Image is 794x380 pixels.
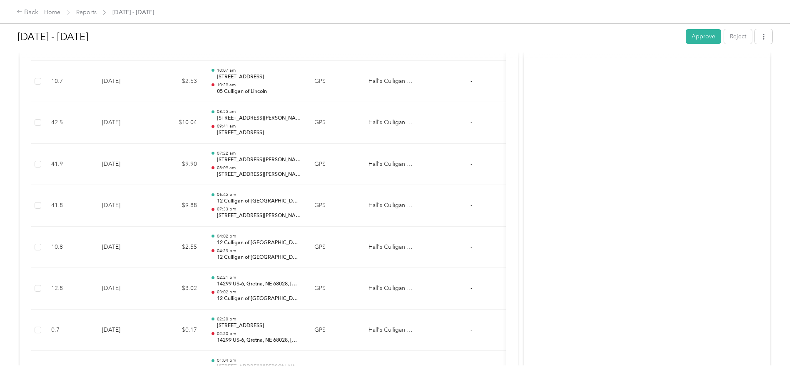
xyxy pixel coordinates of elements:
span: - [470,77,472,85]
p: 12 Culligan of [GEOGRAPHIC_DATA] [217,197,301,205]
p: 03:02 pm [217,289,301,295]
span: - [470,119,472,126]
p: 07:33 pm [217,206,301,212]
p: 02:20 pm [217,331,301,337]
td: $2.53 [154,61,204,102]
td: Hall's Culligan Water [362,227,424,268]
button: Approve [686,29,721,44]
p: 10:29 am [217,82,301,88]
span: - [470,202,472,209]
td: $3.02 [154,268,204,310]
td: Hall's Culligan Water [362,144,424,185]
td: GPS [308,102,362,144]
td: [DATE] [95,268,154,310]
p: 09:41 am [217,123,301,129]
td: Hall's Culligan Water [362,61,424,102]
p: 02:20 pm [217,316,301,322]
iframe: Everlance-gr Chat Button Frame [747,333,794,380]
td: GPS [308,227,362,268]
p: [STREET_ADDRESS][PERSON_NAME] [217,363,301,371]
td: 0.7 [45,310,95,351]
button: Reject [724,29,752,44]
td: 41.8 [45,185,95,227]
td: $10.04 [154,102,204,144]
td: 42.5 [45,102,95,144]
td: $9.90 [154,144,204,185]
span: - [470,160,472,167]
td: [DATE] [95,102,154,144]
td: 10.8 [45,227,95,268]
p: [STREET_ADDRESS][PERSON_NAME] [217,115,301,122]
td: GPS [308,268,362,310]
p: 07:22 am [217,150,301,156]
td: GPS [308,185,362,227]
td: 12.8 [45,268,95,310]
p: 06:45 pm [217,192,301,197]
span: - [470,326,472,333]
p: 14299 US-6, Gretna, NE 68028, [GEOGRAPHIC_DATA] [217,337,301,344]
td: GPS [308,310,362,351]
p: [STREET_ADDRESS][PERSON_NAME] [217,156,301,164]
td: Hall's Culligan Water [362,102,424,144]
p: [STREET_ADDRESS] [217,129,301,137]
p: 05 Culligan of Lincoln [217,88,301,95]
td: $9.88 [154,185,204,227]
td: Hall's Culligan Water [362,310,424,351]
p: [STREET_ADDRESS] [217,73,301,81]
p: [STREET_ADDRESS][PERSON_NAME] [217,171,301,178]
p: 04:02 pm [217,233,301,239]
td: [DATE] [95,185,154,227]
span: - [470,285,472,292]
p: 01:04 pm [217,357,301,363]
a: Reports [76,9,97,16]
td: 41.9 [45,144,95,185]
span: - [470,243,472,250]
p: [STREET_ADDRESS][PERSON_NAME] [217,212,301,220]
td: [DATE] [95,310,154,351]
a: Home [44,9,60,16]
h1: Aug 1 - 31, 2025 [17,27,680,47]
p: 12 Culligan of [GEOGRAPHIC_DATA] [217,239,301,247]
p: 12 Culligan of [GEOGRAPHIC_DATA] [217,295,301,302]
span: [DATE] - [DATE] [112,8,154,17]
td: $2.55 [154,227,204,268]
td: [DATE] [95,61,154,102]
div: Back [17,7,38,17]
p: [STREET_ADDRESS] [217,322,301,330]
p: 14299 US-6, Gretna, NE 68028, [GEOGRAPHIC_DATA] [217,280,301,288]
td: [DATE] [95,227,154,268]
td: Hall's Culligan Water [362,185,424,227]
p: 08:55 am [217,109,301,115]
p: 02:21 pm [217,275,301,280]
p: 12 Culligan of [GEOGRAPHIC_DATA] [217,254,301,261]
td: GPS [308,144,362,185]
td: Hall's Culligan Water [362,268,424,310]
td: [DATE] [95,144,154,185]
td: 10.7 [45,61,95,102]
p: 10:07 am [217,67,301,73]
p: 08:09 am [217,165,301,171]
td: $0.17 [154,310,204,351]
p: 04:23 pm [217,248,301,254]
td: GPS [308,61,362,102]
